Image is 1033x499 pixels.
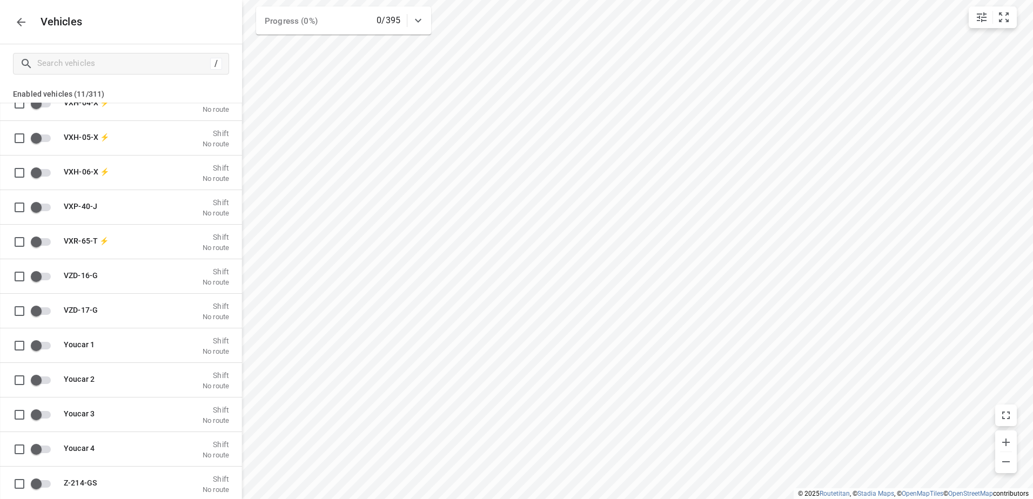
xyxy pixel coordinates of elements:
span: VXH-06-X ⚡ [64,167,109,176]
span: Youcar 2 [64,374,95,383]
span: VXH-05-X ⚡ [64,132,109,141]
a: OpenStreetMap [948,490,993,497]
span: VXH-04-X ⚡ [64,98,109,106]
p: Shift [203,198,229,206]
span: Enable [30,93,57,113]
div: / [210,58,222,70]
span: Z-214-GS [64,478,97,487]
span: Enable [30,266,57,286]
p: Shift [203,94,229,103]
p: No route [203,416,229,424]
a: Stadia Maps [857,490,894,497]
span: Enable [30,404,57,424]
span: Youcar 4 [64,443,95,452]
p: Shift [203,336,229,345]
p: Shift [203,440,229,448]
p: No route [203,105,229,113]
p: No route [203,312,229,321]
li: © 2025 , © , © © contributors [798,490,1029,497]
p: No route [203,485,229,494]
span: Youcar 1 [64,340,95,348]
p: Shift [203,129,229,137]
span: Enable [30,300,57,321]
span: Enable [30,439,57,459]
p: Vehicles [32,16,83,28]
span: Enable [30,335,57,355]
p: Shift [203,474,229,483]
span: Enable [30,162,57,183]
p: Shift [203,267,229,275]
p: 0/395 [377,14,400,27]
p: Shift [203,370,229,379]
p: Shift [203,163,229,172]
p: Shift [203,232,229,241]
a: OpenMapTiles [902,490,943,497]
p: No route [203,450,229,459]
p: No route [203,208,229,217]
span: Youcar 3 [64,409,95,417]
span: Enable [30,231,57,252]
span: VZD-17-G [64,305,98,314]
span: VZD-16-G [64,271,98,279]
input: Search vehicles [37,55,210,72]
p: No route [203,139,229,148]
a: Routetitan [820,490,850,497]
span: Enable [30,197,57,217]
span: VXR-65-T ⚡ [64,236,109,245]
span: Enable [30,369,57,390]
span: Progress (0%) [265,16,318,26]
p: Shift [203,405,229,414]
span: VXP-40-J [64,201,97,210]
p: No route [203,174,229,183]
p: No route [203,347,229,355]
p: No route [203,243,229,252]
p: No route [203,278,229,286]
div: Progress (0%)0/395 [256,6,431,35]
button: Map settings [971,6,992,28]
span: Enable [30,127,57,148]
button: Fit zoom [993,6,1015,28]
p: Shift [203,301,229,310]
p: No route [203,381,229,390]
div: small contained button group [969,6,1017,28]
span: Enable [30,473,57,494]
